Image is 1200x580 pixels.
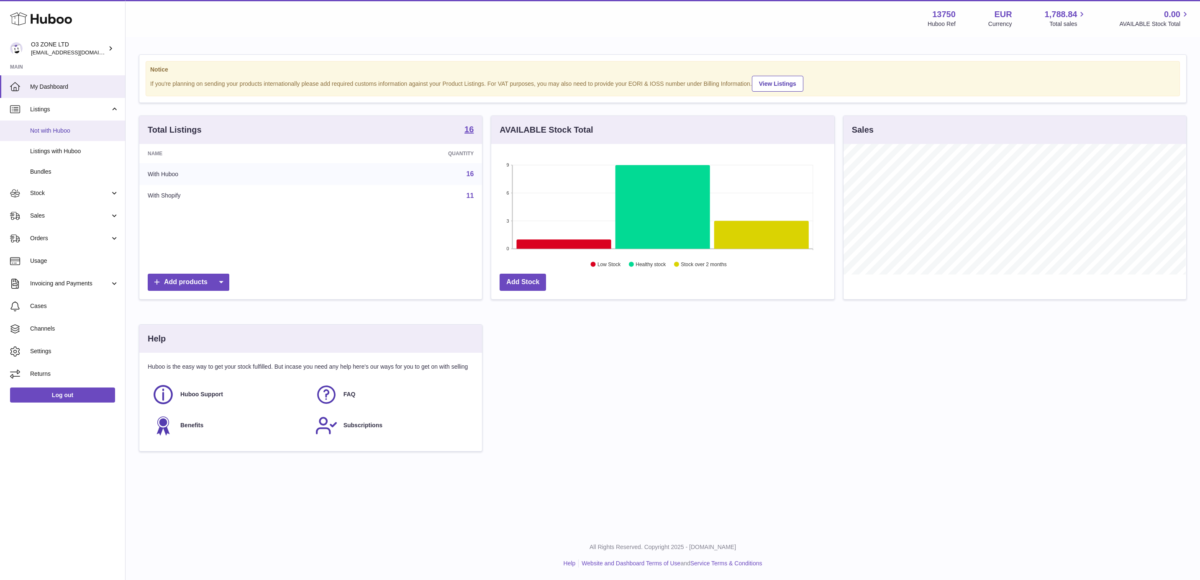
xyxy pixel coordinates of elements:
[1045,9,1077,20] span: 1,788.84
[690,560,762,567] a: Service Terms & Conditions
[30,325,119,333] span: Channels
[132,543,1193,551] p: All Rights Reserved. Copyright 2025 - [DOMAIN_NAME]
[324,144,482,163] th: Quantity
[30,257,119,265] span: Usage
[928,20,956,28] div: Huboo Ref
[1119,20,1190,28] span: AVAILABLE Stock Total
[464,125,474,135] a: 16
[148,274,229,291] a: Add products
[30,234,110,242] span: Orders
[180,390,223,398] span: Huboo Support
[30,370,119,378] span: Returns
[597,262,621,267] text: Low Stock
[148,363,474,371] p: Huboo is the easy way to get your stock fulfilled. But incase you need any help here's our ways f...
[150,66,1175,74] strong: Notice
[988,20,1012,28] div: Currency
[30,168,119,176] span: Bundles
[30,212,110,220] span: Sales
[148,124,202,136] h3: Total Listings
[1049,20,1087,28] span: Total sales
[180,421,203,429] span: Benefits
[1045,9,1087,28] a: 1,788.84 Total sales
[507,162,509,167] text: 9
[152,414,307,437] a: Benefits
[315,414,470,437] a: Subscriptions
[30,127,119,135] span: Not with Huboo
[10,42,23,55] img: internalAdmin-13750@internal.huboo.com
[507,218,509,223] text: 3
[507,246,509,251] text: 0
[464,125,474,133] strong: 16
[344,390,356,398] span: FAQ
[30,280,110,287] span: Invoicing and Payments
[582,560,680,567] a: Website and Dashboard Terms of Use
[932,9,956,20] strong: 13750
[500,124,593,136] h3: AVAILABLE Stock Total
[30,302,119,310] span: Cases
[344,421,382,429] span: Subscriptions
[500,274,546,291] a: Add Stock
[139,185,324,207] td: With Shopify
[150,74,1175,92] div: If you're planning on sending your products internationally please add required customs informati...
[752,76,803,92] a: View Listings
[636,262,667,267] text: Healthy stock
[139,144,324,163] th: Name
[30,347,119,355] span: Settings
[467,192,474,199] a: 11
[31,49,123,56] span: [EMAIL_ADDRESS][DOMAIN_NAME]
[579,559,762,567] li: and
[852,124,874,136] h3: Sales
[30,189,110,197] span: Stock
[467,170,474,177] a: 16
[315,383,470,406] a: FAQ
[148,333,166,344] h3: Help
[152,383,307,406] a: Huboo Support
[139,163,324,185] td: With Huboo
[1164,9,1180,20] span: 0.00
[564,560,576,567] a: Help
[31,41,106,56] div: O3 ZONE LTD
[30,83,119,91] span: My Dashboard
[30,105,110,113] span: Listings
[994,9,1012,20] strong: EUR
[10,388,115,403] a: Log out
[30,147,119,155] span: Listings with Huboo
[1119,9,1190,28] a: 0.00 AVAILABLE Stock Total
[681,262,727,267] text: Stock over 2 months
[507,190,509,195] text: 6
